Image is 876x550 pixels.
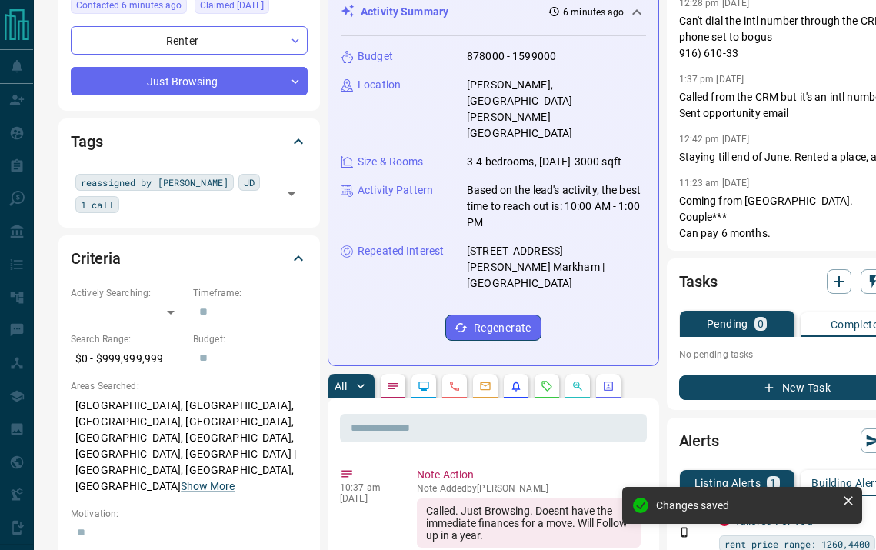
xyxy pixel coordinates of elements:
span: 1 call [81,197,114,212]
div: Changes saved [656,499,836,512]
div: Renter [71,26,308,55]
svg: Notes [387,380,399,392]
p: [PERSON_NAME], [GEOGRAPHIC_DATA][PERSON_NAME][GEOGRAPHIC_DATA] [467,77,646,142]
h2: Criteria [71,246,121,271]
svg: Emails [479,380,491,392]
p: [DATE] [340,493,394,504]
p: All [335,381,347,392]
p: Activity Summary [361,4,448,20]
p: 12:42 pm [DATE] [679,134,750,145]
p: Timeframe: [193,286,308,300]
svg: Listing Alerts [510,380,522,392]
h2: Tags [71,129,102,154]
p: Motivation: [71,507,308,521]
p: Repeated Interest [358,243,444,259]
p: [STREET_ADDRESS][PERSON_NAME] Markham | [GEOGRAPHIC_DATA] [467,243,646,292]
p: Search Range: [71,332,185,346]
h2: Alerts [679,428,719,453]
p: Note Added by [PERSON_NAME] [417,483,641,494]
div: Criteria [71,240,308,277]
div: Called. Just Browsing. Doesnt have the immediate finances for a move. Will Follow up in a year. [417,498,641,548]
p: 3-4 bedrooms, [DATE]-3000 sqft [467,154,621,170]
p: Pending [707,318,748,329]
p: 878000 - 1599000 [467,48,556,65]
svg: Agent Actions [602,380,615,392]
p: Listing Alerts [694,478,761,488]
button: Open [281,183,302,205]
button: Show More [181,478,235,495]
p: 1:37 pm [DATE] [679,74,744,85]
p: Activity Pattern [358,182,433,198]
p: 1 [770,478,776,488]
p: Actively Searching: [71,286,185,300]
p: Location [358,77,401,93]
p: 0 [758,318,764,329]
h2: Tasks [679,269,718,294]
div: Just Browsing [71,67,308,95]
p: [GEOGRAPHIC_DATA], [GEOGRAPHIC_DATA], [GEOGRAPHIC_DATA], [GEOGRAPHIC_DATA], [GEOGRAPHIC_DATA], [G... [71,393,308,499]
p: Size & Rooms [358,154,424,170]
p: Note Action [417,467,641,483]
span: JD [244,175,255,190]
div: Tags [71,123,308,160]
p: Based on the lead's activity, the best time to reach out is: 10:00 AM - 1:00 PM [467,182,646,231]
svg: Requests [541,380,553,392]
p: 10:37 am [340,482,394,493]
svg: Opportunities [571,380,584,392]
svg: Calls [448,380,461,392]
p: Areas Searched: [71,379,308,393]
button: Regenerate [445,315,541,341]
p: $0 - $999,999,999 [71,346,185,372]
p: 6 minutes ago [563,5,624,19]
svg: Lead Browsing Activity [418,380,430,392]
p: 11:23 am [DATE] [679,178,750,188]
p: Budget: [193,332,308,346]
p: Budget [358,48,393,65]
span: reassigned by [PERSON_NAME] [81,175,228,190]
